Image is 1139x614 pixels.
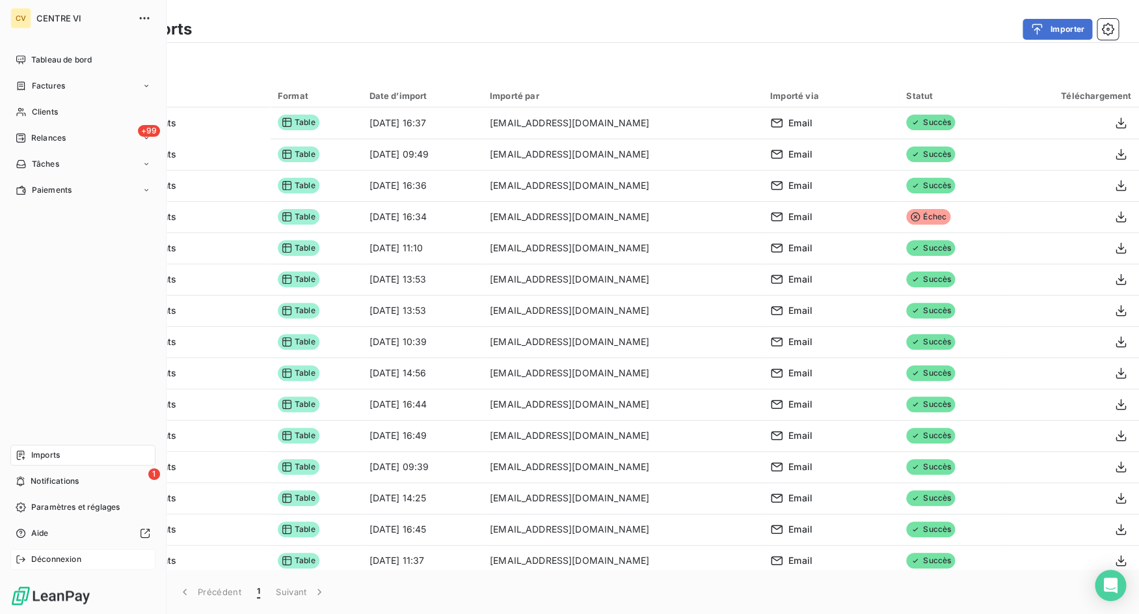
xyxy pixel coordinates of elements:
[278,553,319,568] span: Table
[906,209,950,225] span: Échec
[482,326,762,357] td: [EMAIL_ADDRESS][DOMAIN_NAME]
[788,148,812,161] span: Email
[482,201,762,232] td: [EMAIL_ADDRESS][DOMAIN_NAME]
[788,429,812,442] span: Email
[788,492,812,505] span: Email
[361,264,481,295] td: [DATE] 13:53
[361,514,481,545] td: [DATE] 16:45
[906,334,955,350] span: Succès
[10,585,91,606] img: Logo LeanPay
[788,398,812,411] span: Email
[369,91,474,101] div: Date d’import
[249,578,268,606] button: 1
[278,490,319,506] span: Table
[906,522,955,537] span: Succès
[788,554,812,567] span: Email
[906,147,955,162] span: Succès
[278,240,319,256] span: Table
[361,451,481,482] td: [DATE] 09:39
[361,232,481,264] td: [DATE] 11:10
[31,501,120,513] span: Paramètres et réglages
[31,527,49,539] span: Aide
[278,147,319,162] span: Table
[278,209,319,225] span: Table
[482,451,762,482] td: [EMAIL_ADDRESS][DOMAIN_NAME]
[906,459,955,475] span: Succès
[482,107,762,139] td: [EMAIL_ADDRESS][DOMAIN_NAME]
[482,264,762,295] td: [EMAIL_ADDRESS][DOMAIN_NAME]
[31,54,92,66] span: Tableau de bord
[361,295,481,326] td: [DATE] 13:53
[31,132,66,144] span: Relances
[278,115,319,130] span: Table
[10,8,31,29] div: CV
[906,553,955,568] span: Succès
[278,334,319,350] span: Table
[278,91,354,101] div: Format
[361,545,481,576] td: [DATE] 11:37
[32,80,65,92] span: Factures
[482,482,762,514] td: [EMAIL_ADDRESS][DOMAIN_NAME]
[31,475,79,487] span: Notifications
[906,178,955,193] span: Succès
[31,449,60,461] span: Imports
[788,304,812,317] span: Email
[361,389,481,420] td: [DATE] 16:44
[906,91,993,101] div: Statut
[138,125,160,137] span: +99
[788,523,812,536] span: Email
[906,115,955,130] span: Succès
[788,335,812,348] span: Email
[361,170,481,201] td: [DATE] 16:36
[788,460,812,473] span: Email
[278,303,319,318] span: Table
[32,184,72,196] span: Paiements
[278,459,319,475] span: Table
[361,420,481,451] td: [DATE] 16:49
[361,139,481,170] td: [DATE] 09:49
[490,91,755,101] div: Importé par
[170,578,249,606] button: Précédent
[906,428,955,443] span: Succès
[788,242,812,255] span: Email
[32,158,59,170] span: Tâches
[32,106,58,118] span: Clients
[788,179,812,192] span: Email
[482,170,762,201] td: [EMAIL_ADDRESS][DOMAIN_NAME]
[361,482,481,514] td: [DATE] 14:25
[1009,91,1131,101] div: Téléchargement
[268,578,334,606] button: Suivant
[482,232,762,264] td: [EMAIL_ADDRESS][DOMAIN_NAME]
[906,303,955,318] span: Succès
[906,490,955,506] span: Succès
[906,365,955,381] span: Succès
[788,367,812,380] span: Email
[788,117,812,130] span: Email
[257,585,260,598] span: 1
[770,91,891,101] div: Importé via
[361,201,481,232] td: [DATE] 16:34
[906,240,955,256] span: Succès
[482,389,762,420] td: [EMAIL_ADDRESS][DOMAIN_NAME]
[906,397,955,412] span: Succès
[361,357,481,389] td: [DATE] 14:56
[482,295,762,326] td: [EMAIL_ADDRESS][DOMAIN_NAME]
[482,514,762,545] td: [EMAIL_ADDRESS][DOMAIN_NAME]
[278,428,319,443] span: Table
[482,139,762,170] td: [EMAIL_ADDRESS][DOMAIN_NAME]
[10,523,155,544] a: Aide
[361,107,481,139] td: [DATE] 16:37
[278,397,319,412] span: Table
[278,178,319,193] span: Table
[482,545,762,576] td: [EMAIL_ADDRESS][DOMAIN_NAME]
[788,273,812,286] span: Email
[278,365,319,381] span: Table
[788,210,812,223] span: Email
[361,326,481,357] td: [DATE] 10:39
[1023,19,1092,40] button: Importer
[906,272,955,287] span: Succès
[482,420,762,451] td: [EMAIL_ADDRESS][DOMAIN_NAME]
[148,468,160,480] span: 1
[36,13,130,23] span: CENTRE VI
[278,272,319,287] span: Table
